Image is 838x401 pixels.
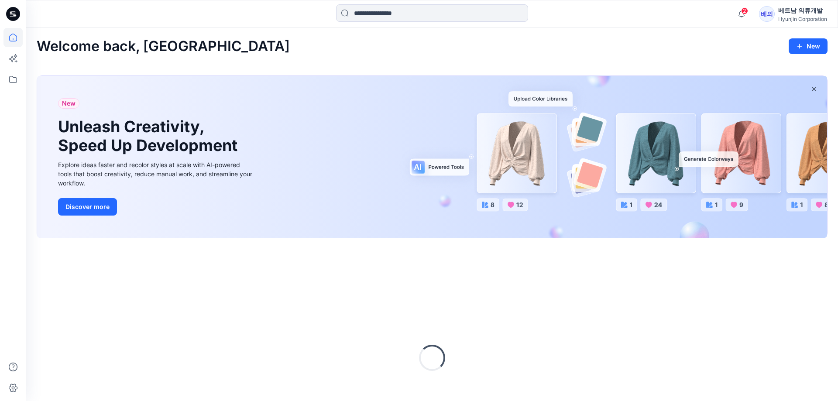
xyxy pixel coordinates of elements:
[58,198,254,216] a: Discover more
[58,160,254,188] div: Explore ideas faster and recolor styles at scale with AI-powered tools that boost creativity, red...
[759,6,775,22] div: 베의
[62,98,76,109] span: New
[789,38,828,54] button: New
[778,16,827,22] div: Hyunjin Corporation
[58,198,117,216] button: Discover more
[741,7,748,14] span: 2
[778,5,827,16] div: 베트남 의류개발
[37,38,290,55] h2: Welcome back, [GEOGRAPHIC_DATA]
[58,117,241,155] h1: Unleash Creativity, Speed Up Development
